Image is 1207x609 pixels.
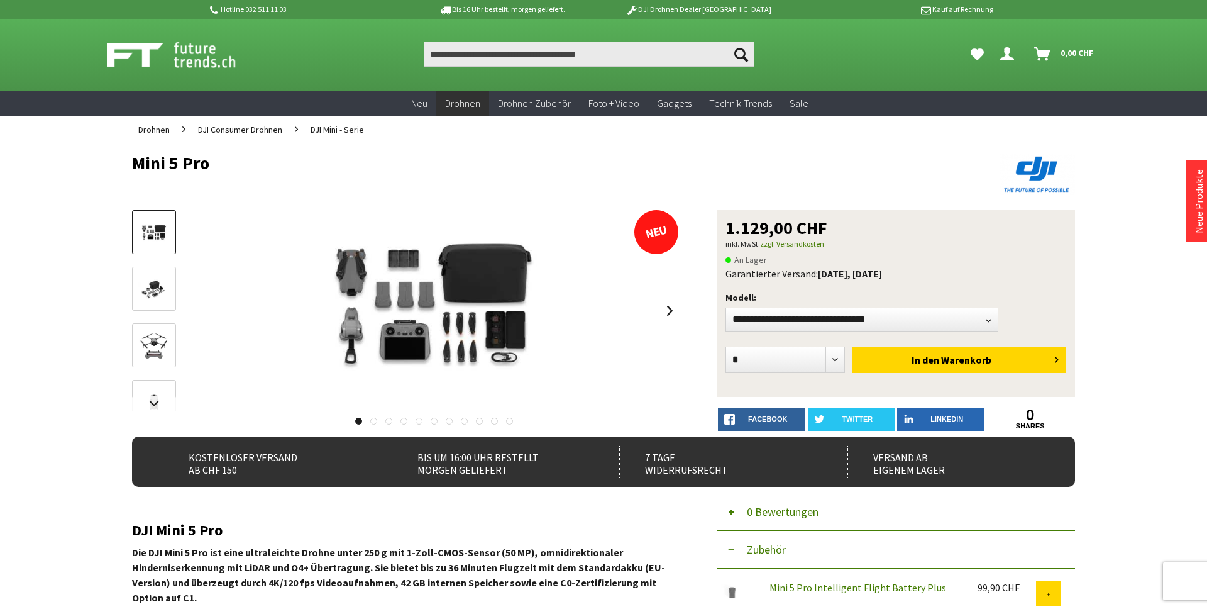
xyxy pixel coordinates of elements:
[781,91,817,116] a: Sale
[392,446,592,478] div: Bis um 16:00 Uhr bestellt Morgen geliefert
[987,422,1074,430] a: shares
[725,290,1066,305] p: Modell:
[941,354,991,366] span: Warenkorb
[436,91,489,116] a: Drohnen
[930,415,963,423] span: LinkedIn
[717,493,1075,531] button: 0 Bewertungen
[402,91,436,116] a: Neu
[897,408,984,431] a: LinkedIn
[657,97,692,109] span: Gadgets
[498,97,571,109] span: Drohnen Zubehör
[132,154,886,172] h1: Mini 5 Pro
[192,116,289,143] a: DJI Consumer Drohnen
[132,546,665,604] strong: Die DJI Mini 5 Pro ist eine ultraleichte Drohne unter 250 g mit 1-Zoll-CMOS-Sensor (50 MP), omnid...
[600,2,796,17] p: DJI Drohnen Dealer [GEOGRAPHIC_DATA]
[748,415,787,423] span: facebook
[619,446,820,478] div: 7 Tage Widerrufsrecht
[725,219,827,237] span: 1.129,00 CHF
[717,531,1075,569] button: Zubehör
[1061,43,1094,63] span: 0,00 CHF
[489,91,580,116] a: Drohnen Zubehör
[725,252,767,267] span: An Lager
[424,42,754,67] input: Produkt, Marke, Kategorie, EAN, Artikelnummer…
[1029,42,1100,67] a: Warenkorb
[283,210,585,411] img: Mini 5 Pro
[964,42,990,67] a: Meine Favoriten
[580,91,648,116] a: Foto + Video
[769,581,946,594] a: Mini 5 Pro Intelligent Flight Battery Plus
[912,354,939,366] span: In den
[709,97,772,109] span: Technik-Trends
[136,221,172,245] img: Vorschau: Mini 5 Pro
[1000,154,1075,195] img: DJI
[445,97,480,109] span: Drohnen
[107,39,263,70] img: Shop Futuretrends - zur Startseite wechseln
[842,415,873,423] span: twitter
[1193,169,1205,233] a: Neue Produkte
[132,522,679,539] h2: DJI Mini 5 Pro
[847,446,1048,478] div: Versand ab eigenem Lager
[588,97,639,109] span: Foto + Video
[790,97,808,109] span: Sale
[404,2,600,17] p: Bis 16 Uhr bestellt, morgen geliefert.
[311,124,364,135] span: DJI Mini - Serie
[808,408,895,431] a: twitter
[198,124,282,135] span: DJI Consumer Drohnen
[717,581,748,602] img: Mini 5 Pro Intelligent Flight Battery Plus
[852,347,1066,373] button: In den Warenkorb
[700,91,781,116] a: Technik-Trends
[648,91,700,116] a: Gadgets
[207,2,404,17] p: Hotline 032 511 11 03
[718,408,805,431] a: facebook
[138,124,170,135] span: Drohnen
[411,97,427,109] span: Neu
[818,267,882,280] b: [DATE], [DATE]
[163,446,364,478] div: Kostenloser Versand ab CHF 150
[725,267,1066,280] div: Garantierter Versand:
[796,2,993,17] p: Kauf auf Rechnung
[304,116,370,143] a: DJI Mini - Serie
[978,581,1036,594] div: 99,90 CHF
[760,239,824,249] a: zzgl. Versandkosten
[728,42,754,67] button: Suchen
[987,408,1074,422] a: 0
[725,237,1066,252] p: inkl. MwSt.
[132,116,176,143] a: Drohnen
[995,42,1024,67] a: Dein Konto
